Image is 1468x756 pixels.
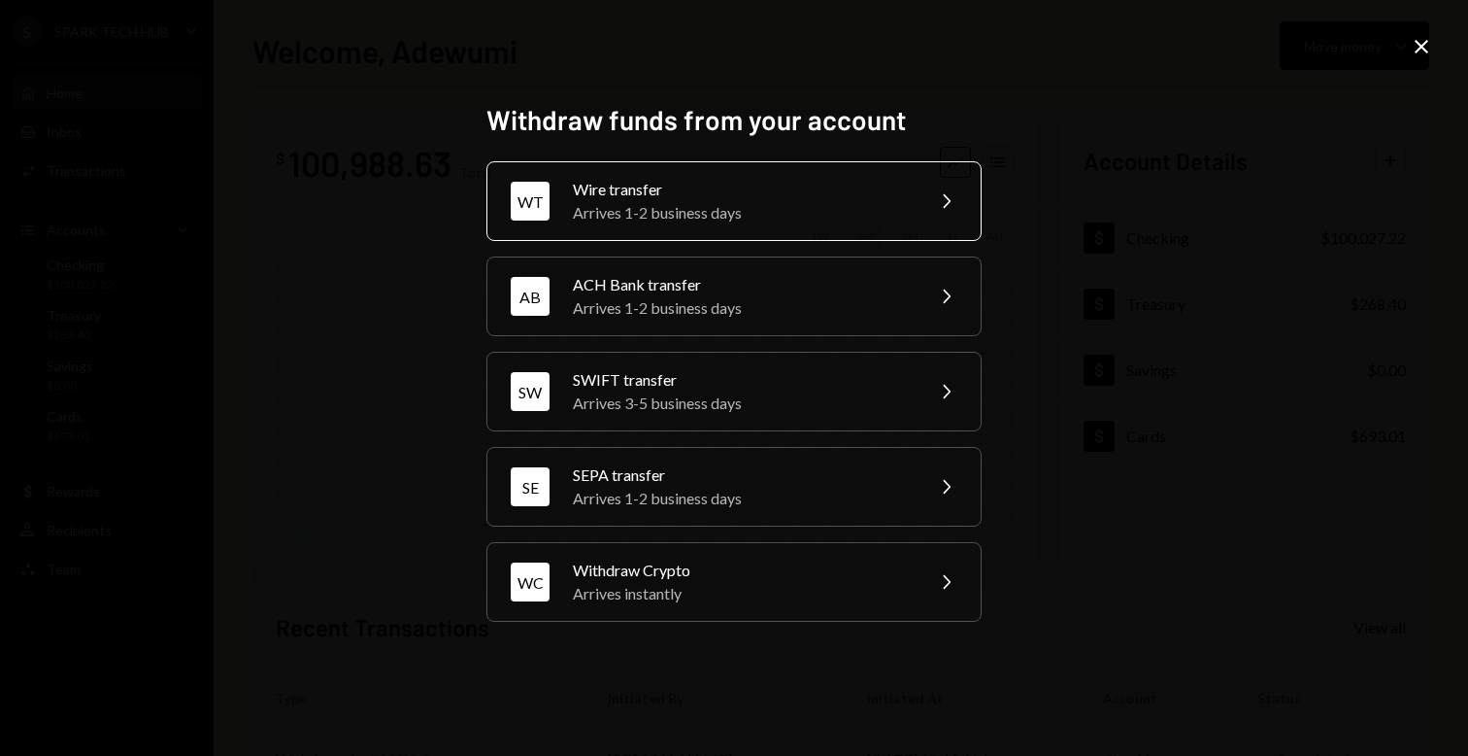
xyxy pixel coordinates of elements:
button: SWSWIFT transferArrives 3-5 business days [486,352,982,431]
div: SW [511,372,550,411]
div: Arrives 1-2 business days [573,296,911,320]
div: WT [511,182,550,221]
div: Wire transfer [573,178,911,201]
div: Arrives 3-5 business days [573,392,911,415]
div: WC [511,563,550,601]
div: Arrives 1-2 business days [573,487,911,510]
button: ABACH Bank transferArrives 1-2 business days [486,257,982,336]
button: WTWire transferArrives 1-2 business days [486,161,982,241]
div: Arrives 1-2 business days [573,201,911,224]
div: Arrives instantly [573,582,911,605]
button: SESEPA transferArrives 1-2 business days [486,447,982,527]
div: SE [511,467,550,506]
div: SWIFT transfer [573,368,911,392]
button: WCWithdraw CryptoArrives instantly [486,542,982,622]
div: Withdraw Crypto [573,559,911,582]
div: ACH Bank transfer [573,273,911,296]
div: SEPA transfer [573,464,911,487]
div: AB [511,277,550,316]
h2: Withdraw funds from your account [486,101,982,139]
